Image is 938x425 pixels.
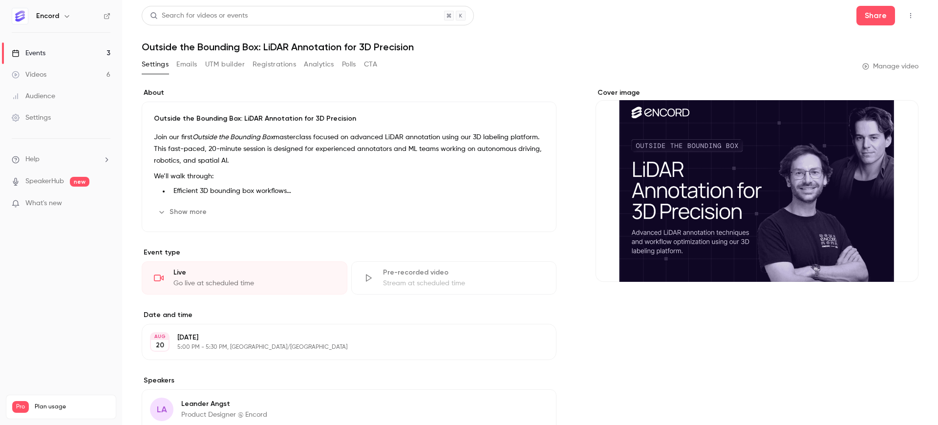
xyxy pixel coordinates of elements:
div: Stream at scheduled time [383,278,545,288]
div: Events [12,48,45,58]
a: Manage video [862,62,918,71]
div: Pre-recorded video [383,268,545,277]
p: We’ll walk through: [154,170,544,182]
span: What's new [25,198,62,209]
div: Search for videos or events [150,11,248,21]
div: AUG [151,333,169,340]
span: Plan usage [35,403,110,411]
button: Polls [342,57,356,72]
button: UTM builder [205,57,245,72]
div: Go live at scheduled time [173,278,335,288]
span: new [70,177,89,187]
p: Join our first masterclass focused on advanced LiDAR annotation using our 3D labeling platform. T... [154,131,544,167]
span: Pro [12,401,29,413]
p: Leander Angst [181,399,267,409]
em: Outside the Bounding Box [192,134,274,141]
button: Registrations [253,57,296,72]
button: CTA [364,57,377,72]
p: Event type [142,248,556,257]
h6: Encord [36,11,59,21]
div: Pre-recorded videoStream at scheduled time [351,261,557,295]
button: Emails [176,57,197,72]
label: Cover image [596,88,918,98]
h1: Outside the Bounding Box: LiDAR Annotation for 3D Precision [142,41,918,53]
label: Speakers [142,376,556,385]
li: Efficient 3D bounding box workflows [170,186,544,196]
label: Date and time [142,310,556,320]
button: Show more [154,204,213,220]
section: Cover image [596,88,918,282]
p: Outside the Bounding Box: LiDAR Annotation for 3D Precision [154,114,544,124]
div: Live [173,268,335,277]
button: Share [856,6,895,25]
div: LiveGo live at scheduled time [142,261,347,295]
li: help-dropdown-opener [12,154,110,165]
div: Settings [12,113,51,123]
button: Analytics [304,57,334,72]
p: Product Designer @ Encord [181,410,267,420]
img: Encord [12,8,28,24]
a: SpeakerHub [25,176,64,187]
p: [DATE] [177,333,505,342]
p: 20 [156,340,164,350]
span: Help [25,154,40,165]
label: About [142,88,556,98]
div: Videos [12,70,46,80]
span: LA [157,403,167,416]
button: Settings [142,57,169,72]
p: 5:00 PM - 5:30 PM, [GEOGRAPHIC_DATA]/[GEOGRAPHIC_DATA] [177,343,505,351]
div: Audience [12,91,55,101]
